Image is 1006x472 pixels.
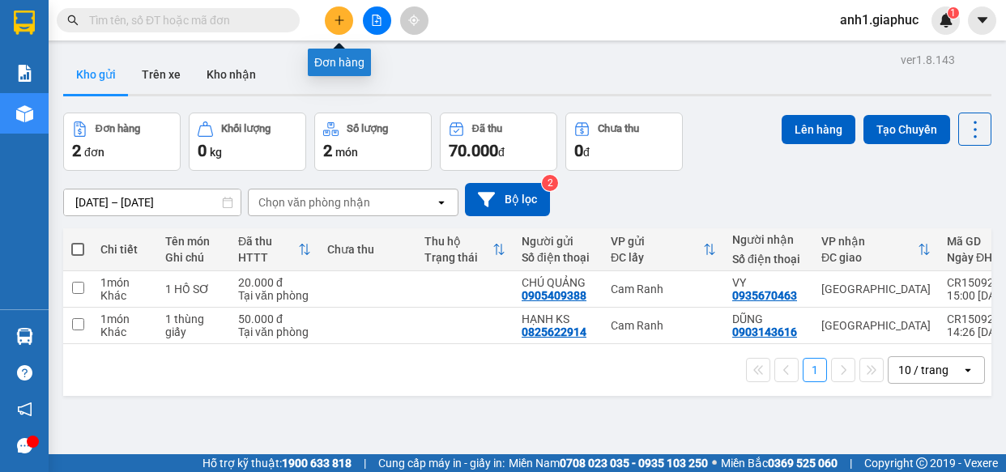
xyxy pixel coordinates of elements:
[435,196,448,209] svg: open
[63,55,129,94] button: Kho gửi
[63,113,181,171] button: Đơn hàng2đơn
[189,113,306,171] button: Khối lượng0kg
[17,402,32,417] span: notification
[100,313,149,325] div: 1 món
[334,15,345,26] span: plus
[210,146,222,159] span: kg
[821,235,918,248] div: VP nhận
[449,141,498,160] span: 70.000
[821,251,918,264] div: ĐC giao
[522,289,586,302] div: 0905409388
[472,123,502,134] div: Đã thu
[165,313,222,338] div: 1 thùng giấy
[364,454,366,472] span: |
[522,251,595,264] div: Số điện thoại
[327,243,408,256] div: Chưa thu
[611,235,703,248] div: VP gửi
[378,454,505,472] span: Cung cấp máy in - giấy in:
[238,325,311,338] div: Tại văn phòng
[165,235,222,248] div: Tên món
[100,243,149,256] div: Chi tiết
[732,253,805,266] div: Số điện thoại
[238,313,311,325] div: 50.000 đ
[916,457,927,469] span: copyright
[732,276,805,289] div: VY
[465,183,550,216] button: Bộ lọc
[611,319,716,332] div: Cam Ranh
[72,141,81,160] span: 2
[424,235,492,248] div: Thu hộ
[712,460,717,466] span: ⚪️
[129,55,194,94] button: Trên xe
[827,10,931,30] span: anh1.giaphuc
[16,105,33,122] img: warehouse-icon
[560,457,708,470] strong: 0708 023 035 - 0935 103 250
[230,228,319,271] th: Toggle SortBy
[598,123,639,134] div: Chưa thu
[238,276,311,289] div: 20.000 đ
[821,283,931,296] div: [GEOGRAPHIC_DATA]
[732,313,805,325] div: DŨNG
[821,319,931,332] div: [GEOGRAPHIC_DATA]
[424,251,492,264] div: Trạng thái
[194,55,269,94] button: Kho nhận
[968,6,996,35] button: caret-down
[803,358,827,382] button: 1
[323,141,332,160] span: 2
[732,325,797,338] div: 0903143616
[542,175,558,191] sup: 2
[100,276,149,289] div: 1 món
[84,146,104,159] span: đơn
[732,233,805,246] div: Người nhận
[238,235,298,248] div: Đã thu
[282,457,352,470] strong: 1900 633 818
[611,251,703,264] div: ĐC lấy
[100,289,149,302] div: Khác
[202,454,352,472] span: Hỗ trợ kỹ thuật:
[165,251,222,264] div: Ghi chú
[898,362,948,378] div: 10 / trang
[961,364,974,376] svg: open
[347,123,388,134] div: Số lượng
[721,454,838,472] span: Miền Bắc
[363,6,391,35] button: file-add
[416,228,514,271] th: Toggle SortBy
[14,11,35,35] img: logo-vxr
[948,7,959,19] sup: 1
[67,15,79,26] span: search
[583,146,590,159] span: đ
[732,289,797,302] div: 0935670463
[198,141,207,160] span: 0
[96,123,140,134] div: Đơn hàng
[238,251,298,264] div: HTTT
[565,113,683,171] button: Chưa thu0đ
[165,283,222,296] div: 1 HỒ SƠ
[314,113,432,171] button: Số lượng2món
[522,276,595,289] div: CHÚ QUẢNG
[325,6,353,35] button: plus
[400,6,428,35] button: aim
[16,328,33,345] img: warehouse-icon
[901,51,955,69] div: ver 1.8.143
[782,115,855,144] button: Lên hàng
[258,194,370,210] div: Chọn văn phòng nhận
[509,454,708,472] span: Miền Nam
[574,141,583,160] span: 0
[64,189,241,215] input: Select a date range.
[813,228,939,271] th: Toggle SortBy
[89,11,280,29] input: Tìm tên, số ĐT hoặc mã đơn
[939,13,953,28] img: icon-new-feature
[950,7,956,19] span: 1
[335,146,358,159] span: món
[371,15,382,26] span: file-add
[17,365,32,381] span: question-circle
[16,65,33,82] img: solution-icon
[611,283,716,296] div: Cam Ranh
[408,15,420,26] span: aim
[238,289,311,302] div: Tại văn phòng
[768,457,838,470] strong: 0369 525 060
[221,123,271,134] div: Khối lượng
[603,228,724,271] th: Toggle SortBy
[863,115,950,144] button: Tạo Chuyến
[522,235,595,248] div: Người gửi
